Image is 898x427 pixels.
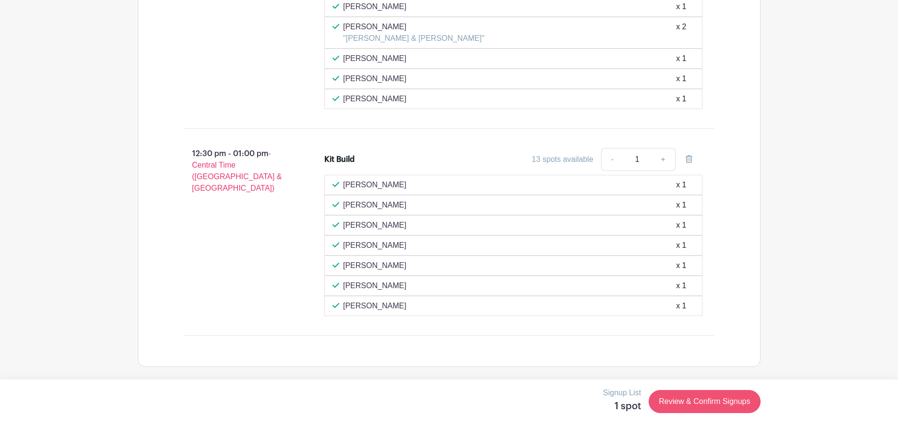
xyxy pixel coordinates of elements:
div: x 1 [676,240,686,251]
div: x 1 [676,280,686,292]
div: 13 spots available [532,154,593,165]
p: [PERSON_NAME] [343,199,406,211]
div: x 1 [676,179,686,191]
p: [PERSON_NAME] [343,260,406,271]
div: x 1 [676,300,686,312]
p: [PERSON_NAME] [343,21,484,33]
div: x 1 [676,199,686,211]
div: x 1 [676,220,686,231]
span: - Central Time ([GEOGRAPHIC_DATA] & [GEOGRAPHIC_DATA]) [192,149,282,192]
p: Signup List [603,387,641,399]
h5: 1 spot [603,401,641,412]
a: - [601,148,623,171]
p: [PERSON_NAME] [343,280,406,292]
div: x 1 [676,260,686,271]
div: x 1 [676,73,686,85]
div: x 1 [676,93,686,105]
p: [PERSON_NAME] [343,1,406,12]
p: [PERSON_NAME] [343,240,406,251]
a: + [651,148,675,171]
p: [PERSON_NAME] [343,53,406,64]
p: [PERSON_NAME] [343,220,406,231]
p: "[PERSON_NAME] & [PERSON_NAME]" [343,33,484,44]
div: x 1 [676,53,686,64]
div: x 1 [676,1,686,12]
p: 12:30 pm - 01:00 pm [169,144,309,198]
a: Review & Confirm Signups [649,390,760,413]
p: [PERSON_NAME] [343,300,406,312]
p: [PERSON_NAME] [343,179,406,191]
div: x 2 [676,21,686,44]
p: [PERSON_NAME] [343,93,406,105]
div: Kit Build [324,154,355,165]
p: [PERSON_NAME] [343,73,406,85]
